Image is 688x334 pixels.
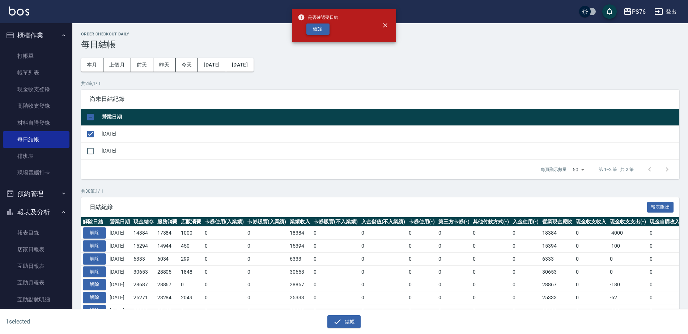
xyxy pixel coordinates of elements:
[288,240,312,253] td: 15394
[203,227,246,240] td: 0
[360,265,407,278] td: 0
[288,304,312,317] td: 23463
[203,217,246,227] th: 卡券使用(入業績)
[179,227,203,240] td: 1000
[226,58,254,72] button: [DATE]
[100,109,679,126] th: 營業日期
[511,217,540,227] th: 入金使用(-)
[246,278,288,291] td: 0
[246,227,288,240] td: 0
[198,58,226,72] button: [DATE]
[81,188,679,194] p: 共 30 筆, 1 / 1
[179,265,203,278] td: 1848
[6,317,171,326] h6: 1 selected
[3,148,69,164] a: 排班表
[312,304,360,317] td: 0
[81,32,679,37] h2: Order checkout daily
[540,252,574,265] td: 6333
[608,278,648,291] td: -180
[648,252,682,265] td: 0
[108,265,132,278] td: [DATE]
[360,240,407,253] td: 0
[203,278,246,291] td: 0
[407,252,437,265] td: 0
[306,23,330,35] button: 確定
[9,7,29,16] img: Logo
[540,227,574,240] td: 18384
[179,304,203,317] td: 0
[648,291,682,304] td: 0
[203,252,246,265] td: 0
[246,217,288,227] th: 卡券販賣(入業績)
[620,4,649,19] button: PS76
[246,304,288,317] td: 0
[108,278,132,291] td: [DATE]
[108,240,132,253] td: [DATE]
[81,39,679,50] h3: 每日結帳
[132,227,156,240] td: 14384
[574,265,608,278] td: 0
[3,81,69,98] a: 現金收支登錄
[437,227,471,240] td: 0
[312,291,360,304] td: 0
[3,274,69,291] a: 互助月報表
[203,240,246,253] td: 0
[574,252,608,265] td: 0
[471,217,511,227] th: 其他付款方式(-)
[651,5,679,18] button: 登出
[103,58,131,72] button: 上個月
[179,278,203,291] td: 0
[608,291,648,304] td: -62
[3,291,69,308] a: 互助點數明細
[570,160,587,179] div: 50
[100,142,679,159] td: [DATE]
[599,166,634,173] p: 第 1–2 筆 共 2 筆
[131,58,153,72] button: 前天
[156,227,179,240] td: 17384
[108,227,132,240] td: [DATE]
[540,278,574,291] td: 28867
[132,291,156,304] td: 25271
[511,278,540,291] td: 0
[81,58,103,72] button: 本月
[312,278,360,291] td: 0
[156,240,179,253] td: 14944
[83,266,106,278] button: 解除
[3,184,69,203] button: 預約管理
[132,304,156,317] td: 23363
[511,265,540,278] td: 0
[288,291,312,304] td: 25333
[541,166,567,173] p: 每頁顯示數量
[574,240,608,253] td: 0
[100,125,679,142] td: [DATE]
[632,7,646,16] div: PS76
[312,252,360,265] td: 0
[602,4,617,19] button: save
[648,304,682,317] td: 0
[153,58,176,72] button: 昨天
[437,265,471,278] td: 0
[3,164,69,181] a: 現場電腦打卡
[288,265,312,278] td: 30653
[132,278,156,291] td: 28687
[3,48,69,64] a: 打帳單
[179,240,203,253] td: 450
[312,227,360,240] td: 0
[360,278,407,291] td: 0
[540,217,574,227] th: 營業現金應收
[156,252,179,265] td: 6034
[608,304,648,317] td: -100
[246,291,288,304] td: 0
[511,252,540,265] td: 0
[132,240,156,253] td: 15294
[540,240,574,253] td: 15394
[83,305,106,316] button: 解除
[108,291,132,304] td: [DATE]
[437,304,471,317] td: 0
[83,240,106,252] button: 解除
[3,131,69,148] a: 每日結帳
[608,217,648,227] th: 現金收支支出(-)
[648,227,682,240] td: 0
[407,291,437,304] td: 0
[203,265,246,278] td: 0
